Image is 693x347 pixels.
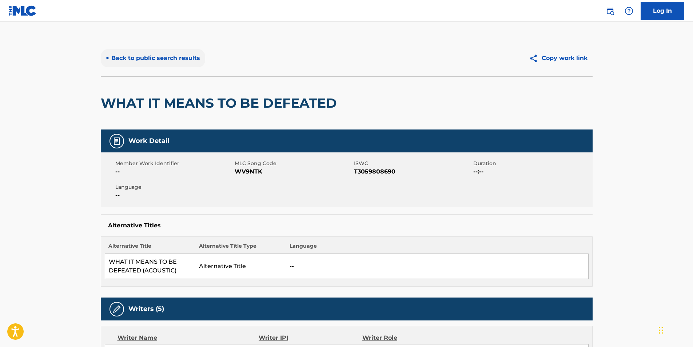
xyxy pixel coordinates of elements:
[473,167,591,176] span: --:--
[286,254,588,279] td: --
[115,167,233,176] span: --
[128,137,169,145] h5: Work Detail
[128,305,164,313] h5: Writers (5)
[101,49,205,67] button: < Back to public search results
[362,334,457,342] div: Writer Role
[195,242,286,254] th: Alternative Title Type
[659,319,663,341] div: Drag
[603,4,617,18] a: Public Search
[354,160,471,167] span: ISWC
[108,222,585,229] h5: Alternative Titles
[9,5,37,16] img: MLC Logo
[115,183,233,191] span: Language
[606,7,614,15] img: search
[625,7,633,15] img: help
[473,160,591,167] span: Duration
[195,254,286,279] td: Alternative Title
[259,334,362,342] div: Writer IPI
[105,242,195,254] th: Alternative Title
[112,137,121,145] img: Work Detail
[529,54,542,63] img: Copy work link
[641,2,684,20] a: Log In
[354,167,471,176] span: T3059808690
[657,312,693,347] iframe: Chat Widget
[286,242,588,254] th: Language
[524,49,593,67] button: Copy work link
[118,334,259,342] div: Writer Name
[112,305,121,314] img: Writers
[622,4,636,18] div: Help
[115,191,233,200] span: --
[235,167,352,176] span: WV9NTK
[235,160,352,167] span: MLC Song Code
[105,254,195,279] td: WHAT IT MEANS TO BE DEFEATED (ACOUSTIC)
[101,95,340,111] h2: WHAT IT MEANS TO BE DEFEATED
[115,160,233,167] span: Member Work Identifier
